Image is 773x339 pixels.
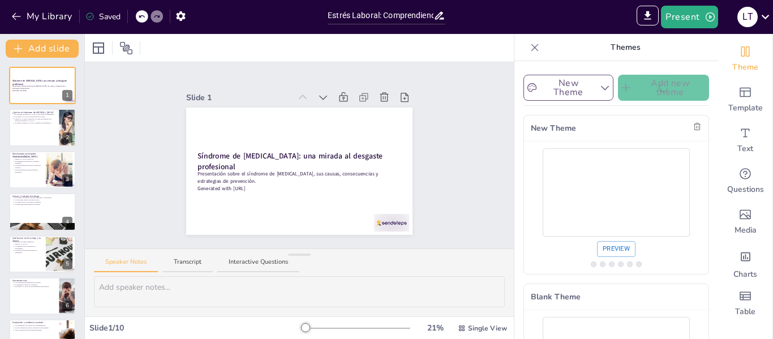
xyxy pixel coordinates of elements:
span: Template [728,102,763,114]
button: Interactive Questions [217,258,299,273]
div: 5 [9,235,76,273]
p: El [MEDICAL_DATA] es un problema de salud pública. [15,286,55,288]
p: Consecuencias [12,279,56,282]
div: Add a table [718,283,772,324]
button: Speaker Notes [94,258,158,273]
div: 2 [9,109,76,146]
div: Layout [89,39,108,57]
p: Dimensiones principales (Modelo [PERSON_NAME]) [12,152,42,158]
p: Generated with [URL] [197,184,401,192]
span: Blank Theme [531,291,702,303]
div: 3 [62,174,72,185]
strong: Síndrome de [MEDICAL_DATA]: una mirada al desgaste profesional [12,80,67,86]
p: Las tres dimensiones del [MEDICAL_DATA] son clave. [15,156,42,160]
div: Get real-time input from your audience [718,161,772,201]
p: Evaluación y evidencia reciente [12,321,56,324]
p: Nuevos modelos ofrecen enfoques integrales. [15,329,55,332]
p: La pérdida de motivación impacta el rendimiento. [15,249,42,253]
span: Questions [727,184,764,195]
p: Themes [544,34,707,61]
p: La baja realización personal impacta la autoestima. [15,169,42,173]
button: Delete theme [690,119,705,134]
p: ¿Qué es el síndrome de [MEDICAL_DATA]? [12,110,56,114]
div: 3 [9,151,76,188]
p: El [MEDICAL_DATA] es reconocido por la OMS. [15,115,55,118]
div: Add charts and graphs [718,242,772,283]
p: Presentación sobre el síndrome de [MEDICAL_DATA], sus causas, consecuencias y estrategias de prev... [12,85,72,89]
span: Theme [732,62,758,73]
div: 4 [62,217,72,228]
input: Insert title [328,7,433,24]
span: Charts [733,269,757,280]
button: Present [661,6,718,28]
div: Slide 1 [186,92,290,104]
p: Presentación sobre el síndrome de [MEDICAL_DATA], sus causas, consecuencias y estrategias de prev... [197,170,401,184]
p: Los instrumentos de evaluación son fundamentales. [15,325,55,327]
span: New Theme [531,122,689,134]
div: 4 [9,193,76,230]
div: 2 [62,132,72,143]
p: Las causas se dividen en laborales, personales y contextuales. [15,197,72,199]
p: Qué ocurre en el cuerpo y la mente [12,237,42,243]
div: Slide 1 / 10 [89,322,302,334]
div: 1 [9,67,76,104]
p: El término "[MEDICAL_DATA]" significa "estar quemado". [15,122,55,124]
div: 1 [62,90,72,101]
button: Preview [597,241,635,257]
p: Los síntomas físicos son diversos y preocupantes. [15,245,42,249]
span: Media [735,225,757,236]
p: La cultura laboral tóxica afecta el bienestar. [15,201,72,203]
p: Generated with [URL] [12,89,72,92]
span: Export to PowerPoint [637,6,659,28]
div: Change the overall theme [718,38,772,79]
button: Add slide [6,40,79,58]
div: 6 [62,301,72,311]
div: Add text boxes [718,120,772,161]
p: El estrés prolongado aumenta el [MEDICAL_DATA]. [15,241,42,244]
div: l T [737,7,758,27]
strong: Síndrome de [MEDICAL_DATA]: una mirada al desgaste profesional [197,151,383,171]
span: Text [737,143,753,155]
span: Table [735,306,755,317]
div: 21 % [422,322,449,334]
p: El agotamiento emocional es la primera dimensión. [15,160,42,164]
span: Position [119,41,133,55]
div: Use theme New Theme [523,115,709,274]
button: New Theme [523,75,613,101]
p: La hiperconectividad dificulta el descanso. [15,203,72,205]
button: Transcript [162,258,213,273]
div: Saved [85,11,121,23]
p: El rendimiento laboral se ve afectado. [15,284,55,286]
div: 5 [62,259,72,269]
div: 6 [9,277,76,315]
p: Las consecuencias individuales son graves. [15,281,55,284]
button: Add new theme [618,75,709,101]
p: La sobrecarga laboral es un factor crítico. [15,199,72,201]
div: Add images, graphics, shapes or video [718,201,772,242]
button: My Library [8,7,77,25]
p: La alta prevalencia en salud y educación es preocupante. [15,327,55,329]
span: Single View [468,323,507,333]
p: [PERSON_NAME] y [PERSON_NAME] son pioneros en el estudio del [MEDICAL_DATA]. [15,118,55,122]
p: Causas y factores de riesgo [12,195,72,198]
button: l T [737,6,758,28]
p: La despersonalización afecta las relaciones laborales. [15,165,42,169]
p: El síndrome de [MEDICAL_DATA] es un estado de agotamiento. [15,113,55,115]
div: Add ready made slides [718,79,772,120]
